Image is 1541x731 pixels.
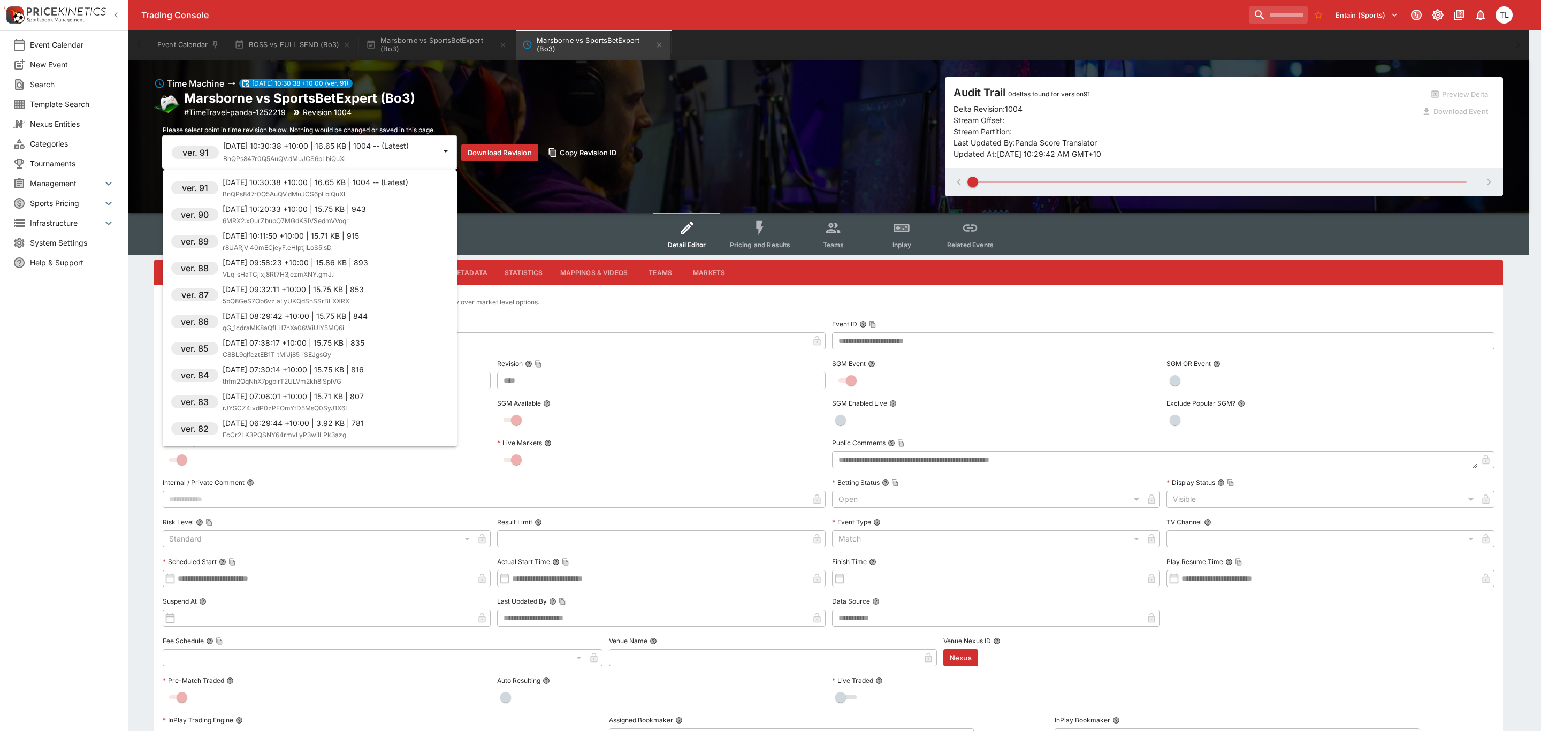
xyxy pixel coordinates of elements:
h6: ver. 90 [181,208,209,221]
h6: ver. 88 [181,262,209,275]
p: [DATE] 07:38:17 +10:00 | 15.75 KB | 835 [223,337,364,348]
h6: ver. 89 [181,235,209,248]
p: [DATE] 10:20:33 +10:00 | 15.75 KB | 943 [223,203,366,215]
h6: ver. 84 [181,369,209,382]
span: 5bQ8GeS7Ob6vz.aLyUKQdSnSSrBLXXRX [223,297,349,305]
h6: ver. 86 [181,315,209,328]
p: [DATE] 09:32:11 +10:00 | 15.75 KB | 853 [223,284,364,295]
span: qG_1cdraMK8aQfLH7nXa06WiUIY5MQ6i [223,324,344,332]
span: r8UARjV_40mECjeyF.eHIptjILoS5lsD [223,243,332,252]
span: C8BL9qIfcztEB1T_tMiJj85_iSEJgsQy [223,351,331,359]
p: [DATE] 07:30:14 +10:00 | 15.75 KB | 816 [223,364,364,375]
p: [DATE] 09:58:23 +10:00 | 15.86 KB | 893 [223,257,368,268]
p: [DATE] 10:30:38 +10:00 | 16.65 KB | 1004 -- (Latest) [223,177,408,188]
p: [DATE] 10:11:50 +10:00 | 15.71 KB | 915 [223,230,359,241]
h6: ver. 85 [181,342,209,355]
p: [DATE] 07:06:01 +10:00 | 15.71 KB | 807 [223,391,364,402]
span: VLq_sHaTCjlxj8Rt7H3jezmXNY.gmJ.l [223,270,335,278]
span: thfm2QqNhX7pgbirT2ULVm2kh8lSplVG [223,377,341,385]
h6: ver. 83 [181,395,209,408]
p: [DATE] 08:29:42 +10:00 | 15.75 KB | 844 [223,310,368,322]
h6: ver. 82 [181,422,209,435]
p: [DATE] 06:29:44 +10:00 | 3.92 KB | 781 [223,417,364,429]
span: rJYSCZ4lvdP0zPFOmYtD5MsQ0SyJ1X6L [223,404,349,412]
h6: ver. 91 [182,181,208,194]
span: EcCr2LK3PQSNY64rmvLyP3wiILPk3azg [223,431,346,439]
span: BnQPs847r0Q5AuQV.dMuJCS6pLbiQuXl [223,190,345,198]
h6: ver. 87 [181,288,209,301]
span: 6MRX2.x0urZbupQ7MGdKSIVSedmVVoqr [223,217,349,225]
